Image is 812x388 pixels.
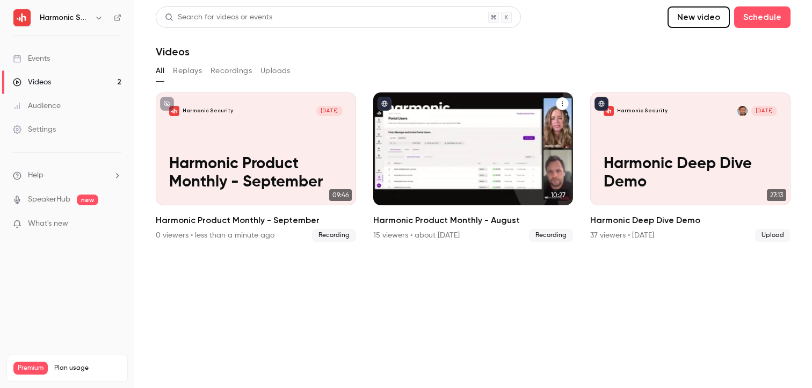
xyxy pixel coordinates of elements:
[13,362,48,375] span: Premium
[28,194,70,205] a: SpeakerHub
[590,230,654,241] div: 37 viewers • [DATE]
[156,6,791,382] section: Videos
[165,12,272,23] div: Search for videos or events
[169,106,179,116] img: Harmonic Product Monthly - September
[156,92,356,242] a: Harmonic Product Monthly - SeptemberHarmonic Security[DATE]Harmonic Product Monthly - September09...
[13,9,31,26] img: Harmonic Security
[13,53,50,64] div: Events
[595,97,608,111] button: published
[548,189,569,201] span: 10:27
[260,62,291,80] button: Uploads
[755,229,791,242] span: Upload
[156,92,791,242] ul: Videos
[77,195,98,205] span: new
[169,155,342,192] p: Harmonic Product Monthly - September
[156,62,164,80] button: All
[329,189,352,201] span: 09:46
[316,106,342,116] span: [DATE]
[529,229,573,242] span: Recording
[617,107,668,114] p: Harmonic Security
[54,364,121,372] span: Plan usage
[156,230,274,241] div: 0 viewers • less than a minute ago
[737,106,748,116] img: Alastair Paterson
[28,170,44,181] span: Help
[156,92,356,242] li: Harmonic Product Monthly - September
[312,229,356,242] span: Recording
[378,97,392,111] button: published
[156,214,356,227] h2: Harmonic Product Monthly - September
[767,189,786,201] span: 27:13
[373,214,574,227] h2: Harmonic Product Monthly - August
[590,92,791,242] a: Harmonic Deep Dive DemoHarmonic SecurityAlastair Paterson[DATE]Harmonic Deep Dive Demo27:13Harmon...
[156,45,190,58] h1: Videos
[13,170,121,181] li: help-dropdown-opener
[13,100,61,111] div: Audience
[373,230,460,241] div: 15 viewers • about [DATE]
[668,6,730,28] button: New video
[13,77,51,88] div: Videos
[604,155,777,192] p: Harmonic Deep Dive Demo
[373,92,574,242] li: Harmonic Product Monthly - August
[28,218,68,229] span: What's new
[13,124,56,135] div: Settings
[160,97,174,111] button: unpublished
[590,92,791,242] li: Harmonic Deep Dive Demo
[173,62,202,80] button: Replays
[373,92,574,242] a: 10:27Harmonic Product Monthly - August15 viewers • about [DATE]Recording
[40,12,90,23] h6: Harmonic Security
[751,106,777,116] span: [DATE]
[590,214,791,227] h2: Harmonic Deep Dive Demo
[183,107,233,114] p: Harmonic Security
[734,6,791,28] button: Schedule
[604,106,614,116] img: Harmonic Deep Dive Demo
[211,62,252,80] button: Recordings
